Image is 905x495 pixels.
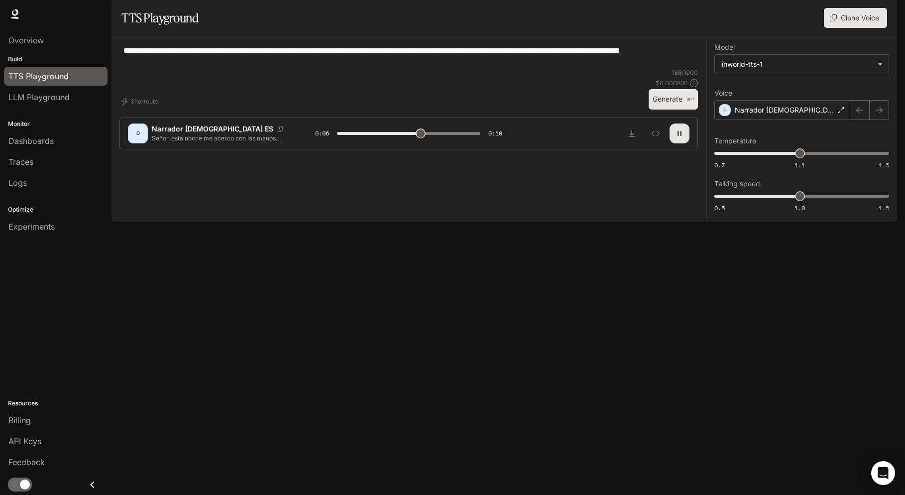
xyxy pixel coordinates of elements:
[714,44,735,51] p: Model
[722,59,873,69] div: inworld-tts-1
[646,124,666,143] button: Inspect
[130,125,146,141] div: D
[656,79,688,87] p: $ 0.000830
[735,105,834,115] p: Narrador [DEMOGRAPHIC_DATA] ES
[672,68,698,77] p: 166 / 1000
[273,126,287,132] button: Copy Voice ID
[715,55,889,74] div: inworld-tts-1
[714,137,756,144] p: Temperature
[871,461,895,485] div: Open Intercom Messenger
[714,180,760,187] p: Talking speed
[714,161,725,169] span: 0.7
[686,97,694,103] p: ⌘⏎
[714,204,725,212] span: 0.5
[824,8,887,28] button: Clone Voice
[649,89,698,110] button: Generate⌘⏎
[794,204,805,212] span: 1.0
[879,204,889,212] span: 1.5
[121,8,199,28] h1: TTS Playground
[794,161,805,169] span: 1.1
[315,128,329,138] span: 0:06
[622,124,642,143] button: Download audio
[714,90,732,97] p: Voice
[152,134,291,142] p: Señor, esta noche me acerco con las manos vacías y el corazón pesado. Es como quien abre la puert...
[488,128,502,138] span: 0:10
[879,161,889,169] span: 1.5
[119,94,162,110] button: Shortcuts
[152,124,273,134] p: Narrador [DEMOGRAPHIC_DATA] ES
